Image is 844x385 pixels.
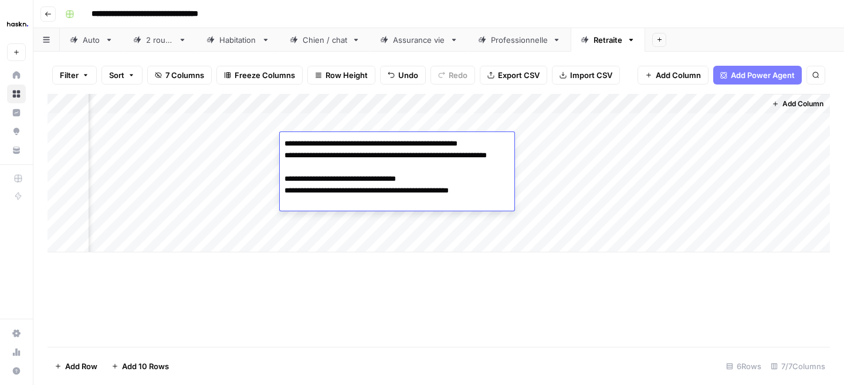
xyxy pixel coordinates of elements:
span: Undo [398,69,418,81]
a: Habitation [196,28,280,52]
a: Insights [7,103,26,122]
a: Browse [7,85,26,103]
span: Redo [449,69,467,81]
span: Row Height [326,69,368,81]
button: Add Power Agent [713,66,802,85]
button: Import CSV [552,66,620,85]
a: 2 roues [123,28,196,52]
div: Chien / chat [303,34,347,46]
div: Retraite [594,34,622,46]
div: 2 roues [146,34,174,46]
button: Redo [431,66,475,85]
a: Assurance vie [370,28,468,52]
button: Export CSV [480,66,547,85]
div: 6 Rows [721,357,766,376]
button: Help + Support [7,362,26,380]
button: 7 Columns [147,66,212,85]
button: Freeze Columns [216,66,303,85]
button: Filter [52,66,97,85]
span: Freeze Columns [235,69,295,81]
button: Workspace: Haskn [7,9,26,39]
span: Add Row [65,360,97,372]
a: Professionnelle [468,28,571,52]
a: Opportunities [7,122,26,141]
span: Add Power Agent [731,69,795,81]
a: Settings [7,324,26,343]
button: Add Column [767,96,828,112]
div: Professionnelle [491,34,548,46]
button: Sort [101,66,143,85]
div: 7/7 Columns [766,357,830,376]
a: Usage [7,343,26,362]
span: Sort [109,69,124,81]
a: Retraite [571,28,645,52]
a: Chien / chat [280,28,370,52]
a: Auto [60,28,123,52]
span: Import CSV [570,69,612,81]
button: Add Column [638,66,709,85]
button: Undo [380,66,426,85]
img: Haskn Logo [7,13,28,35]
a: Your Data [7,141,26,160]
span: Add Column [782,99,823,109]
button: Add Row [48,357,104,376]
span: 7 Columns [165,69,204,81]
span: Export CSV [498,69,540,81]
button: Add 10 Rows [104,357,176,376]
a: Home [7,66,26,85]
span: Add Column [656,69,701,81]
div: Habitation [219,34,257,46]
button: Row Height [307,66,375,85]
span: Filter [60,69,79,81]
span: Add 10 Rows [122,360,169,372]
div: Auto [83,34,100,46]
div: Assurance vie [393,34,445,46]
